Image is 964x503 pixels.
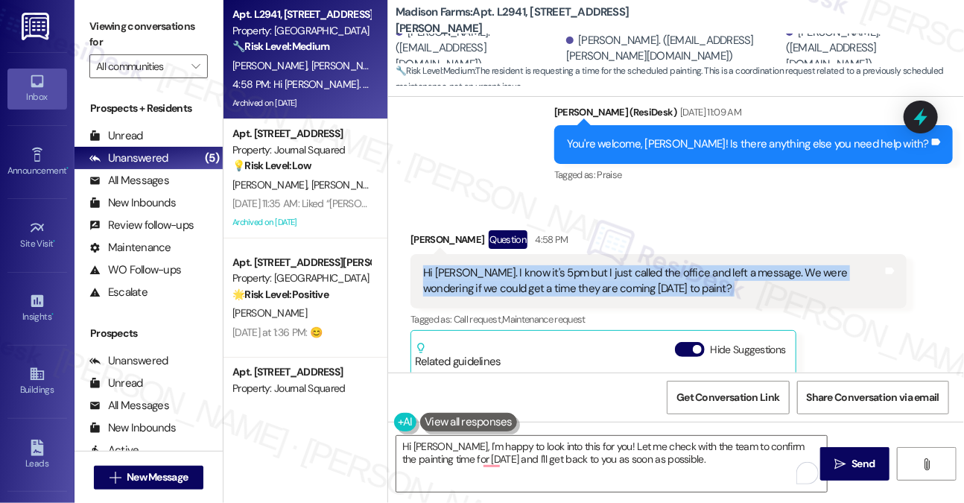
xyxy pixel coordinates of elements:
[232,77,953,91] div: 4:58 PM: Hi [PERSON_NAME]. I know it's 5pm but I just called the office and left a message. We we...
[232,7,370,22] div: Apt. L2941, [STREET_ADDRESS][PERSON_NAME]
[232,126,370,142] div: Apt. [STREET_ADDRESS]
[54,236,56,247] span: •
[89,240,171,256] div: Maintenance
[22,13,52,40] img: ResiDesk Logo
[89,376,143,391] div: Unread
[231,213,372,232] div: Archived on [DATE]
[232,326,322,339] div: [DATE] at 1:36 PM: 😊
[396,65,475,77] strong: 🔧 Risk Level: Medium
[232,178,311,192] span: [PERSON_NAME]
[396,4,694,37] b: Madison Farms: Apt. L2941, [STREET_ADDRESS][PERSON_NAME]
[232,255,370,271] div: Apt. [STREET_ADDRESS][PERSON_NAME]
[786,25,953,72] div: [PERSON_NAME]. ([EMAIL_ADDRESS][DOMAIN_NAME])
[834,458,846,470] i: 
[7,69,67,109] a: Inbox
[89,353,168,369] div: Unanswered
[110,472,121,484] i: 
[232,23,370,39] div: Property: [GEOGRAPHIC_DATA]
[94,466,204,490] button: New Message
[89,420,176,436] div: New Inbounds
[423,265,883,297] div: Hi [PERSON_NAME]. I know it's 5pm but I just called the office and left a message. We were wonder...
[676,104,741,120] div: [DATE] 11:09 AM
[502,313,586,326] span: Maintenance request
[667,381,789,414] button: Get Conversation Link
[89,398,169,414] div: All Messages
[820,447,890,481] button: Send
[554,104,953,125] div: [PERSON_NAME] (ResiDesk)
[232,271,370,286] div: Property: [GEOGRAPHIC_DATA]
[232,364,370,380] div: Apt. [STREET_ADDRESS]
[231,94,372,113] div: Archived on [DATE]
[852,456,875,472] span: Send
[921,458,932,470] i: 
[396,436,827,492] textarea: To enrich screen reader interactions, please activate Accessibility in Grammarly extension settings
[89,262,181,278] div: WO Follow-ups
[89,195,176,211] div: New Inbounds
[797,381,949,414] button: Share Conversation via email
[396,25,562,72] div: [PERSON_NAME]. ([EMAIL_ADDRESS][DOMAIN_NAME])
[66,163,69,174] span: •
[89,285,148,300] div: Escalate
[51,309,54,320] span: •
[232,59,311,72] span: [PERSON_NAME]
[74,326,223,341] div: Prospects
[311,59,390,72] span: [PERSON_NAME]
[74,101,223,116] div: Prospects + Residents
[89,218,194,233] div: Review follow-ups
[711,342,786,358] label: Hide Suggestions
[415,342,501,370] div: Related guidelines
[232,306,307,320] span: [PERSON_NAME]
[7,361,67,402] a: Buildings
[7,215,67,256] a: Site Visit •
[89,151,168,166] div: Unanswered
[311,178,390,192] span: [PERSON_NAME]
[567,136,929,152] div: You're welcome, [PERSON_NAME]! Is there anything else you need help with?
[191,60,200,72] i: 
[232,381,370,396] div: Property: Journal Squared
[232,39,329,53] strong: 🔧 Risk Level: Medium
[232,159,311,172] strong: 💡 Risk Level: Low
[454,313,503,326] span: Call request ,
[7,435,67,475] a: Leads
[597,168,622,181] span: Praise
[201,147,223,170] div: (5)
[489,230,528,249] div: Question
[396,63,964,95] span: : The resident is requesting a time for the scheduled painting. This is a coordination request re...
[232,288,329,301] strong: 🌟 Risk Level: Positive
[410,309,907,330] div: Tagged as:
[566,33,782,65] div: [PERSON_NAME]. ([EMAIL_ADDRESS][PERSON_NAME][DOMAIN_NAME])
[96,54,184,78] input: All communities
[89,173,169,189] div: All Messages
[89,128,143,144] div: Unread
[531,232,568,247] div: 4:58 PM
[410,230,907,254] div: [PERSON_NAME]
[807,390,939,405] span: Share Conversation via email
[676,390,779,405] span: Get Conversation Link
[7,288,67,329] a: Insights •
[232,142,370,158] div: Property: Journal Squared
[127,469,188,485] span: New Message
[554,164,953,186] div: Tagged as:
[89,15,208,54] label: Viewing conversations for
[89,443,139,458] div: Active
